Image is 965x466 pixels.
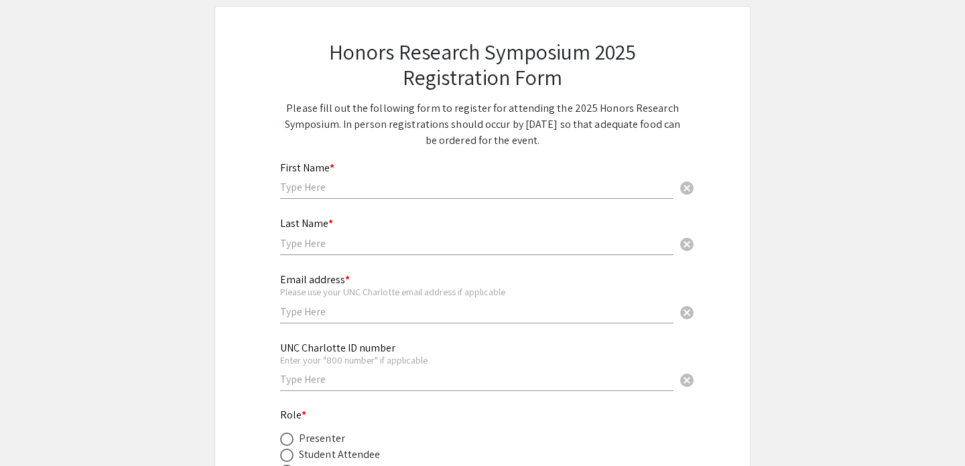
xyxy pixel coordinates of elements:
span: cancel [679,372,695,388]
span: cancel [679,180,695,196]
input: Type Here [280,305,673,319]
mat-label: Role [280,408,307,422]
span: cancel [679,305,695,321]
p: Please fill out the following form to register for attending the 2025 Honors Research Symposium. ... [280,100,685,149]
input: Type Here [280,236,673,250]
span: cancel [679,236,695,252]
div: Student Attendee [299,447,381,463]
button: Clear [673,366,700,393]
input: Type Here [280,180,673,194]
div: Enter your "800 number" if applicable [280,354,673,366]
iframe: Chat [10,406,57,456]
mat-label: Email address [280,273,350,287]
div: Please use your UNC Charlotte email address if applicable [280,286,673,298]
button: Clear [673,174,700,201]
button: Clear [673,298,700,325]
button: Clear [673,230,700,257]
mat-label: First Name [280,161,334,175]
div: Presenter [299,431,345,447]
input: Type Here [280,372,673,386]
mat-label: Last Name [280,216,333,230]
mat-label: UNC Charlotte ID number [280,341,395,355]
h2: Honors Research Symposium 2025 Registration Form [280,39,685,90]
